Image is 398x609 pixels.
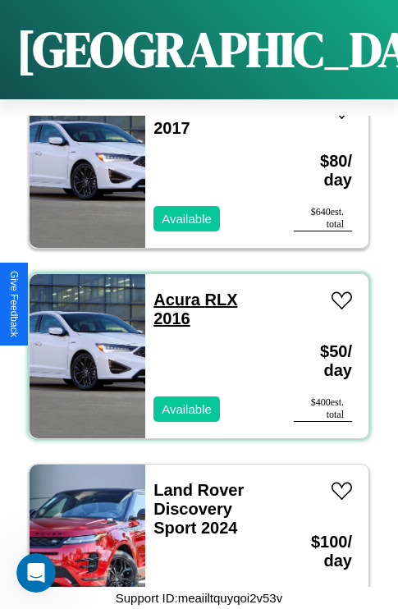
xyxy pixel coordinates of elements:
iframe: Intercom live chat [16,553,56,593]
p: Support ID: meaiiltquyqoi2v53v [116,587,282,609]
div: Give Feedback [8,271,20,337]
p: Available [162,208,212,230]
a: Acura RLX 2016 [153,291,237,327]
div: $ 400 est. total [294,396,352,422]
a: Acura ILX 2017 [153,100,230,137]
a: Land Rover Discovery Sport 2024 [153,481,244,537]
h3: $ 100 / day [294,516,352,587]
h3: $ 50 / day [294,326,352,396]
h3: $ 80 / day [294,135,352,206]
div: $ 640 est. total [294,206,352,231]
p: Available [162,398,212,420]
